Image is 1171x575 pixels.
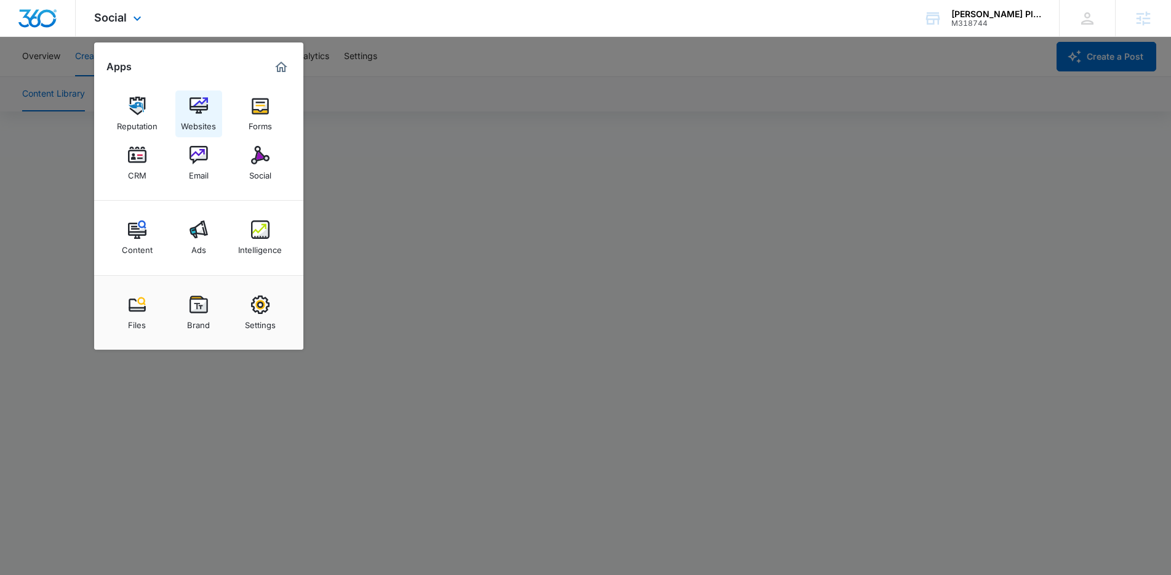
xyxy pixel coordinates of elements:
[237,289,284,336] a: Settings
[175,214,222,261] a: Ads
[951,19,1041,28] div: account id
[128,314,146,330] div: Files
[122,239,153,255] div: Content
[175,289,222,336] a: Brand
[114,140,161,187] a: CRM
[114,289,161,336] a: Files
[237,90,284,137] a: Forms
[249,164,271,180] div: Social
[191,239,206,255] div: Ads
[238,239,282,255] div: Intelligence
[951,9,1041,19] div: account name
[249,115,272,131] div: Forms
[114,90,161,137] a: Reputation
[237,214,284,261] a: Intelligence
[237,140,284,187] a: Social
[271,57,291,77] a: Marketing 360® Dashboard
[189,164,209,180] div: Email
[175,140,222,187] a: Email
[114,214,161,261] a: Content
[128,164,146,180] div: CRM
[181,115,216,131] div: Websites
[106,61,132,73] h2: Apps
[187,314,210,330] div: Brand
[117,115,158,131] div: Reputation
[94,11,127,24] span: Social
[175,90,222,137] a: Websites
[245,314,276,330] div: Settings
